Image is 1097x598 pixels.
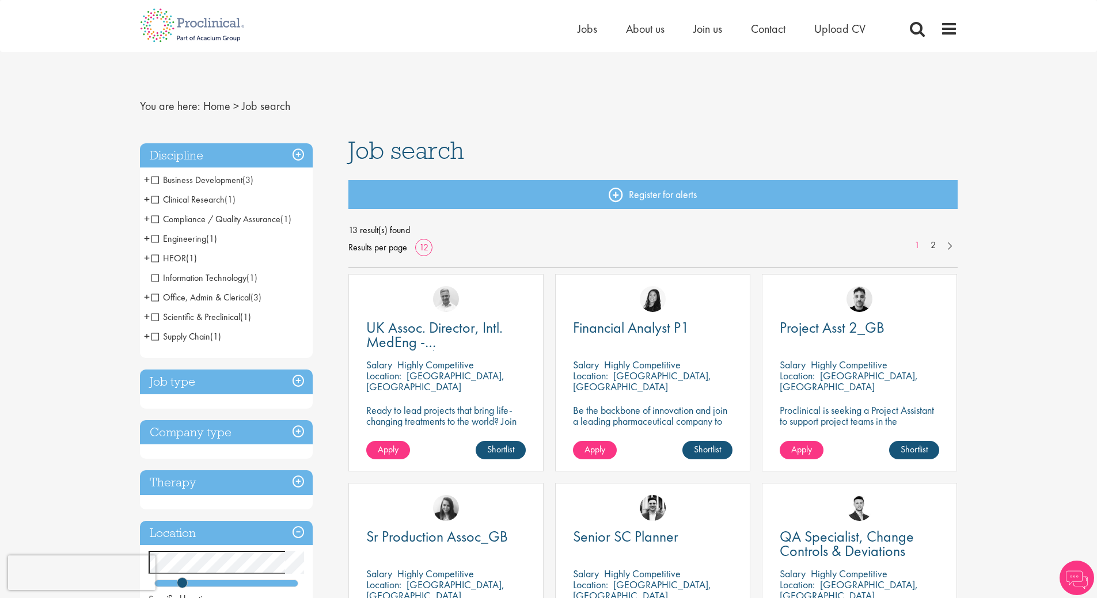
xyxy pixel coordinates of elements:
span: Information Technology [151,272,257,284]
a: 2 [925,239,942,252]
a: Shortlist [682,441,732,459]
span: Scientific & Preclinical [151,311,240,323]
a: breadcrumb link [203,98,230,113]
a: Terri-Anne Gray [433,495,459,521]
h3: Company type [140,420,313,445]
span: Office, Admin & Clerical [151,291,250,303]
p: Highly Competitive [604,567,681,580]
a: Financial Analyst P1 [573,321,732,335]
span: Location: [780,578,815,591]
span: Apply [584,443,605,455]
span: Salary [573,358,599,371]
a: Join us [693,21,722,36]
span: Compliance / Quality Assurance [151,213,291,225]
span: (1) [240,311,251,323]
p: Be the backbone of innovation and join a leading pharmaceutical company to help keep life-changin... [573,405,732,448]
span: Information Technology [151,272,246,284]
p: Ready to lead projects that bring life-changing treatments to the world? Join our client at the f... [366,405,526,459]
span: Salary [573,567,599,580]
img: Chatbot [1060,561,1094,595]
span: Scientific & Preclinical [151,311,251,323]
span: + [144,230,150,247]
span: Results per page [348,239,407,256]
span: Engineering [151,233,206,245]
a: 12 [415,241,432,253]
span: + [144,249,150,266]
h3: Discipline [140,143,313,168]
span: Salary [366,358,392,371]
span: Salary [780,358,806,371]
a: Register for alerts [348,180,958,209]
span: (3) [242,174,253,186]
span: Location: [573,578,608,591]
span: Location: [780,369,815,382]
span: Business Development [151,174,253,186]
a: Apply [573,441,617,459]
a: Apply [366,441,410,459]
p: Highly Competitive [397,567,474,580]
a: Sr Production Assoc_GB [366,530,526,544]
span: (1) [246,272,257,284]
img: Numhom Sudsok [640,286,666,312]
h3: Job type [140,370,313,394]
span: Office, Admin & Clerical [151,291,261,303]
span: Clinical Research [151,193,225,205]
span: HEOR [151,252,186,264]
img: Joshua Godden [847,495,872,521]
span: Apply [378,443,398,455]
span: Business Development [151,174,242,186]
span: Location: [366,578,401,591]
a: Jobs [578,21,597,36]
iframe: reCAPTCHA [8,555,155,590]
a: About us [626,21,665,36]
p: [GEOGRAPHIC_DATA], [GEOGRAPHIC_DATA] [573,369,711,393]
span: Location: [366,369,401,382]
span: HEOR [151,252,197,264]
span: Salary [780,567,806,580]
span: QA Specialist, Change Controls & Deviations [780,527,914,561]
span: UK Assoc. Director, Intl. MedEng - Oncology/Hematology [366,318,507,366]
a: 1 [909,239,925,252]
span: Senior SC Planner [573,527,678,546]
a: UK Assoc. Director, Intl. MedEng - Oncology/Hematology [366,321,526,349]
span: 13 result(s) found [348,222,958,239]
a: Contact [751,21,785,36]
a: QA Specialist, Change Controls & Deviations [780,530,939,558]
p: Highly Competitive [604,358,681,371]
a: Shortlist [889,441,939,459]
span: Sr Production Assoc_GB [366,527,508,546]
a: Upload CV [814,21,866,36]
span: Project Asst 2_GB [780,318,885,337]
span: (1) [210,330,221,342]
p: [GEOGRAPHIC_DATA], [GEOGRAPHIC_DATA] [780,369,918,393]
span: + [144,210,150,227]
img: Edward Little [640,495,666,521]
span: Apply [791,443,812,455]
a: Project Asst 2_GB [780,321,939,335]
span: + [144,288,150,306]
span: + [144,171,150,188]
span: > [233,98,239,113]
span: (3) [250,291,261,303]
span: Job search [348,135,464,166]
a: Shortlist [476,441,526,459]
span: You are here: [140,98,200,113]
span: Location: [573,369,608,382]
a: Apply [780,441,823,459]
span: (1) [206,233,217,245]
p: [GEOGRAPHIC_DATA], [GEOGRAPHIC_DATA] [366,369,504,393]
span: Clinical Research [151,193,236,205]
span: Compliance / Quality Assurance [151,213,280,225]
span: Supply Chain [151,330,210,342]
span: + [144,308,150,325]
img: Joshua Bye [433,286,459,312]
h3: Therapy [140,470,313,495]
